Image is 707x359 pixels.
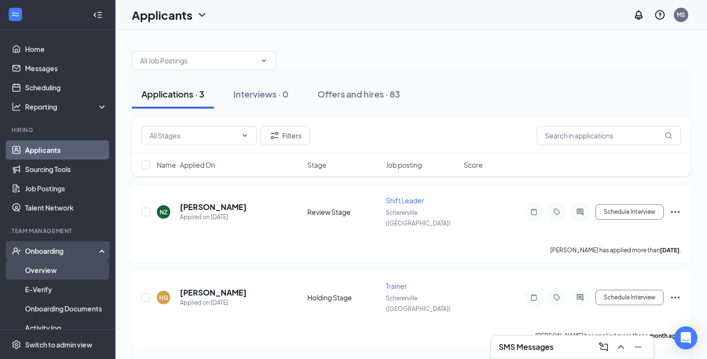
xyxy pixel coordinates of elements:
svg: Note [528,208,540,216]
a: Activity log [25,318,107,337]
svg: Analysis [12,102,21,111]
svg: Filter [269,130,280,141]
h3: SMS Messages [499,342,554,352]
svg: ComposeMessage [598,341,609,353]
a: Job Postings [25,179,107,198]
svg: WorkstreamLogo [11,10,20,19]
svg: ChevronDown [196,9,208,21]
p: [PERSON_NAME] has applied more than . [535,332,681,340]
svg: ChevronUp [615,341,627,353]
a: Onboarding Documents [25,299,107,318]
div: Applied on [DATE] [180,212,247,222]
b: a month ago [645,332,680,339]
a: Messages [25,59,107,78]
span: Name · Applied On [157,160,215,170]
svg: Ellipses [669,292,681,303]
svg: Ellipses [669,206,681,218]
svg: Settings [12,340,21,349]
span: Trainer [386,282,407,290]
svg: UserCheck [12,246,21,256]
a: E-Verify [25,280,107,299]
svg: Tag [551,294,563,301]
button: ComposeMessage [596,339,611,355]
span: Shift Leader [386,196,424,205]
span: Schererville ([GEOGRAPHIC_DATA]) [386,209,451,227]
div: Switch to admin view [25,340,92,349]
div: NZ [160,208,167,216]
svg: Notifications [633,9,644,21]
button: Filter Filters [261,126,310,145]
a: Talent Network [25,198,107,217]
span: Job posting [386,160,422,170]
svg: ActiveChat [574,294,586,301]
div: Onboarding [25,246,99,256]
div: Applications · 3 [141,88,204,100]
svg: QuestionInfo [654,9,666,21]
svg: ChevronDown [260,57,268,64]
span: Schererville ([GEOGRAPHIC_DATA]) [386,295,451,312]
div: Reporting [25,102,108,111]
svg: Minimize [632,341,644,353]
a: Scheduling [25,78,107,97]
div: HG [159,294,168,302]
svg: Collapse [93,10,102,20]
p: [PERSON_NAME] has applied more than . [550,246,681,254]
span: Stage [307,160,327,170]
div: MS [677,11,685,19]
input: Search in applications [537,126,681,145]
input: All Stages [150,130,237,141]
span: Score [464,160,483,170]
button: ChevronUp [613,339,629,355]
svg: Tag [551,208,563,216]
button: Minimize [631,339,646,355]
div: Holding Stage [307,293,380,302]
div: Review Stage [307,207,380,217]
div: Team Management [12,227,105,235]
a: Sourcing Tools [25,160,107,179]
div: Applied on [DATE] [180,298,247,308]
input: All Job Postings [140,55,256,66]
svg: ChevronDown [241,132,249,139]
svg: MagnifyingGlass [665,132,672,139]
div: Hiring [12,126,105,134]
div: Offers and hires · 83 [317,88,400,100]
a: Applicants [25,140,107,160]
svg: Note [528,294,540,301]
h5: [PERSON_NAME] [180,202,247,212]
b: [DATE] [660,247,680,254]
h5: [PERSON_NAME] [180,287,247,298]
a: Overview [25,260,107,280]
svg: ActiveChat [574,208,586,216]
div: Open Intercom Messenger [674,326,697,349]
a: Home [25,39,107,59]
button: Schedule Interview [595,204,664,220]
button: Schedule Interview [595,290,664,305]
div: Interviews · 0 [233,88,289,100]
h1: Applicants [132,7,192,23]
